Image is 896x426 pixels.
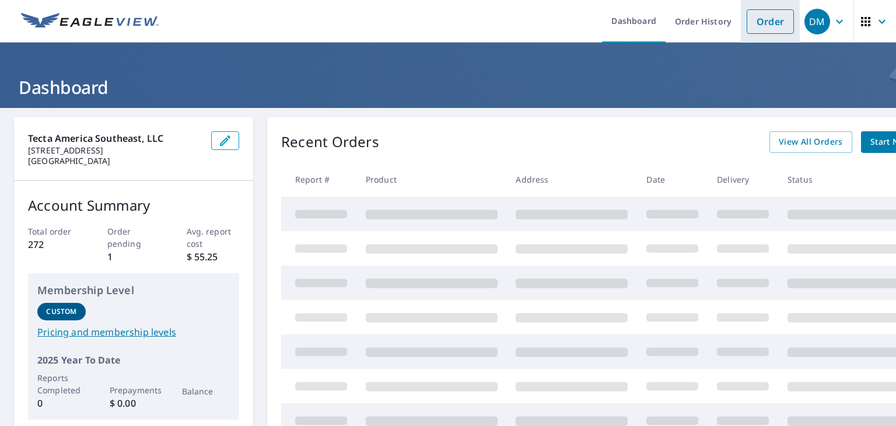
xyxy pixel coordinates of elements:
[28,238,81,252] p: 272
[779,135,843,149] span: View All Orders
[769,131,852,153] a: View All Orders
[37,353,230,367] p: 2025 Year To Date
[46,306,76,317] p: Custom
[281,162,356,197] th: Report #
[28,156,202,166] p: [GEOGRAPHIC_DATA]
[110,384,158,396] p: Prepayments
[37,325,230,339] a: Pricing and membership levels
[37,372,86,396] p: Reports Completed
[14,75,882,99] h1: Dashboard
[37,396,86,410] p: 0
[506,162,637,197] th: Address
[187,250,240,264] p: $ 55.25
[28,145,202,156] p: [STREET_ADDRESS]
[637,162,708,197] th: Date
[28,131,202,145] p: Tecta America Southeast, LLC
[110,396,158,410] p: $ 0.00
[281,131,379,153] p: Recent Orders
[107,225,160,250] p: Order pending
[187,225,240,250] p: Avg. report cost
[28,195,239,216] p: Account Summary
[804,9,830,34] div: DM
[21,13,159,30] img: EV Logo
[37,282,230,298] p: Membership Level
[356,162,507,197] th: Product
[107,250,160,264] p: 1
[708,162,778,197] th: Delivery
[747,9,794,34] a: Order
[28,225,81,238] p: Total order
[182,385,230,397] p: Balance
